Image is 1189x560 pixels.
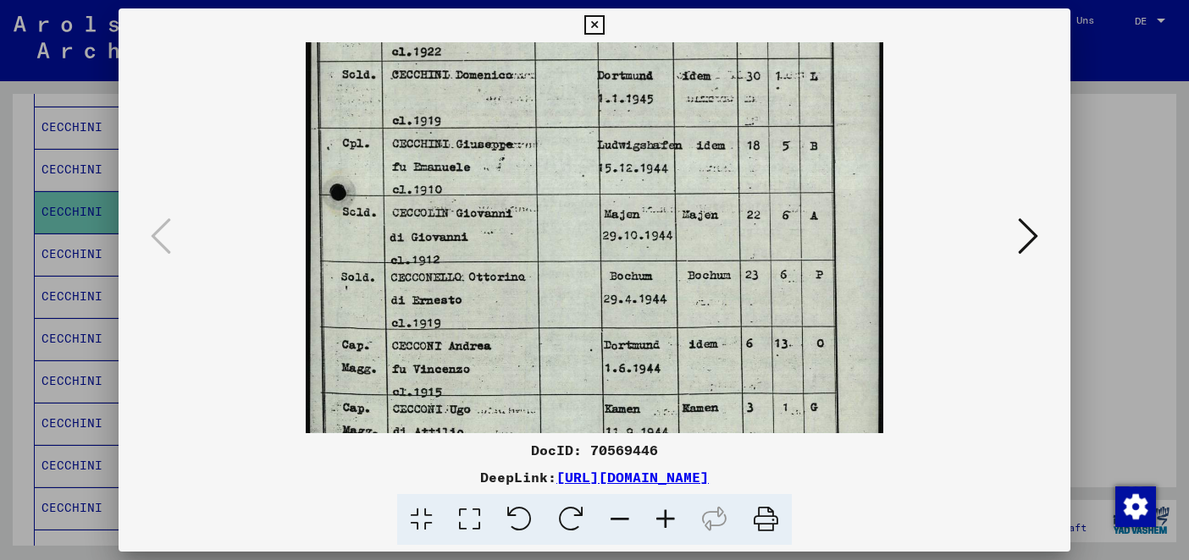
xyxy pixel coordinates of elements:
a: [URL][DOMAIN_NAME] [556,469,709,486]
div: DocID: 70569446 [119,440,1070,460]
div: DeepLink: [119,467,1070,487]
div: Zustimmung ändern [1114,486,1155,526]
img: Zustimmung ändern [1115,486,1156,527]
